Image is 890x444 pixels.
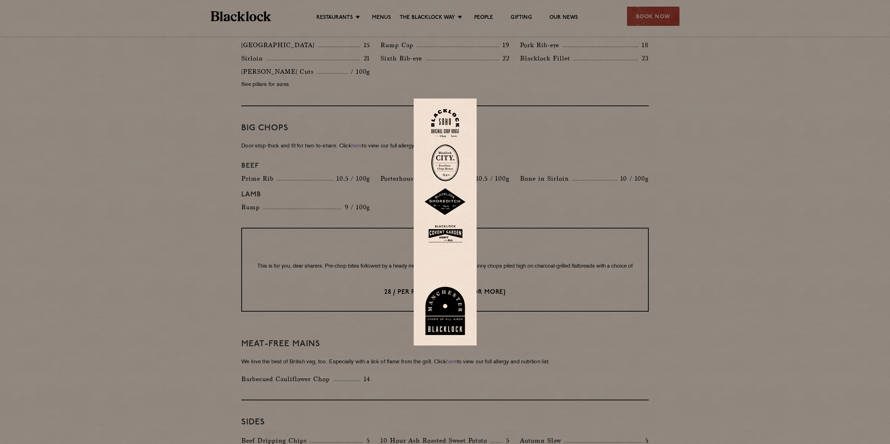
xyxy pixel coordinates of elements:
[431,103,459,131] img: Soho-stamp-default.svg
[424,293,466,341] img: BL_Manchester_Logo-bleed.png
[424,182,466,209] img: Shoreditch-stamp-v2-default.svg
[424,246,466,286] img: BL_CW_Logo_Website.svg
[424,216,466,239] img: BLA_1470_CoventGarden_Website_Solid.svg
[431,138,459,175] img: City-stamp-default.svg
